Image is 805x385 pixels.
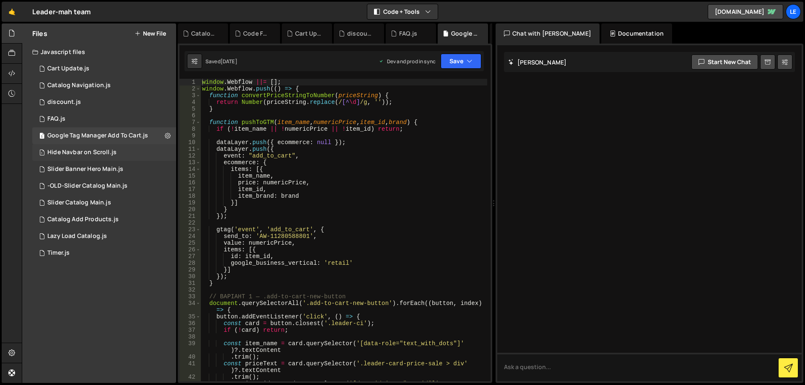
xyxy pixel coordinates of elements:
div: FAQ.js [399,29,417,38]
div: Timer.js [47,249,70,257]
div: 16298/44406.js [32,228,176,245]
button: New File [135,30,166,37]
div: 7 [179,119,201,126]
div: Catalog Add Products.js [47,216,119,223]
div: 6 [179,112,201,119]
div: Catalog Navigation.js [191,29,218,38]
div: 10 [179,139,201,146]
div: [DATE] [221,58,237,65]
div: 30 [179,273,201,280]
div: 34 [179,300,201,313]
div: 1 [179,79,201,85]
div: Cart Update.js [295,29,322,38]
div: 38 [179,333,201,340]
div: 16298/44467.js [32,60,176,77]
div: Lazy Load Catalog.js [47,233,107,240]
div: 15 [179,173,201,179]
div: discount.js [347,29,374,38]
div: 16 [179,179,201,186]
div: 36 [179,320,201,327]
div: 16298/44845.js [32,211,176,228]
div: 37 [179,327,201,333]
div: 5 [179,106,201,112]
div: 22 [179,220,201,226]
div: 16298/44855.js [32,77,176,94]
div: 23 [179,226,201,233]
div: 32 [179,287,201,293]
div: 31 [179,280,201,287]
div: 14 [179,166,201,173]
div: 29 [179,266,201,273]
div: 26 [179,246,201,253]
h2: Files [32,29,47,38]
button: Code + Tools [367,4,438,19]
div: Saved [205,58,237,65]
div: Cart Update.js [47,65,89,72]
div: 9 [179,132,201,139]
a: 🤙 [2,2,22,22]
div: 18 [179,193,201,199]
div: Leader-mah team [32,7,91,17]
div: 16298/44405.js [32,178,176,194]
div: Chat with [PERSON_NAME] [496,23,600,44]
div: 41 [179,360,201,374]
div: 21 [179,213,201,220]
div: 25 [179,240,201,246]
div: Catalog Navigation.js [47,82,111,89]
div: 13 [179,159,201,166]
div: Google Tag Manager Add To Cart.js [47,132,148,140]
div: FAQ.js [47,115,65,123]
div: 42 [179,374,201,380]
span: 1 [39,150,44,157]
div: 40 [179,354,201,360]
div: Hide Navbar on Scroll.js [47,149,117,156]
div: 24 [179,233,201,240]
div: 16298/44466.js [32,94,176,111]
div: 8 [179,126,201,132]
div: 28 [179,260,201,266]
div: 16298/44400.js [32,245,176,261]
div: 16298/44463.js [32,111,176,127]
a: [DOMAIN_NAME] [708,4,783,19]
div: 33 [179,293,201,300]
div: 16298/44401.js [32,161,176,178]
div: -OLD-Slider Catalog Main.js [47,182,127,190]
h2: [PERSON_NAME] [508,58,566,66]
button: Save [441,54,481,69]
div: Google Tag Manager Add To Cart.js [451,29,478,38]
div: Slider Catalog Main.js [47,199,111,207]
div: Javascript files [22,44,176,60]
div: 2 [179,85,201,92]
div: 4 [179,99,201,106]
div: 16298/44469.js [32,127,176,144]
div: Documentation [601,23,672,44]
div: 20 [179,206,201,213]
div: 39 [179,340,201,354]
div: Code For Card.js [243,29,270,38]
div: Slider Banner Hero Main.js [47,165,123,173]
div: 27 [179,253,201,260]
div: 35 [179,313,201,320]
div: 17 [179,186,201,193]
span: 1 [39,133,44,140]
div: 16298/44402.js [32,144,176,161]
div: 12 [179,152,201,159]
a: Le [786,4,801,19]
div: 3 [179,92,201,99]
div: 16298/44828.js [32,194,176,211]
div: 11 [179,146,201,152]
div: 19 [179,199,201,206]
div: Dev and prod in sync [379,58,436,65]
button: Start new chat [691,54,758,70]
div: discount.js [47,98,81,106]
